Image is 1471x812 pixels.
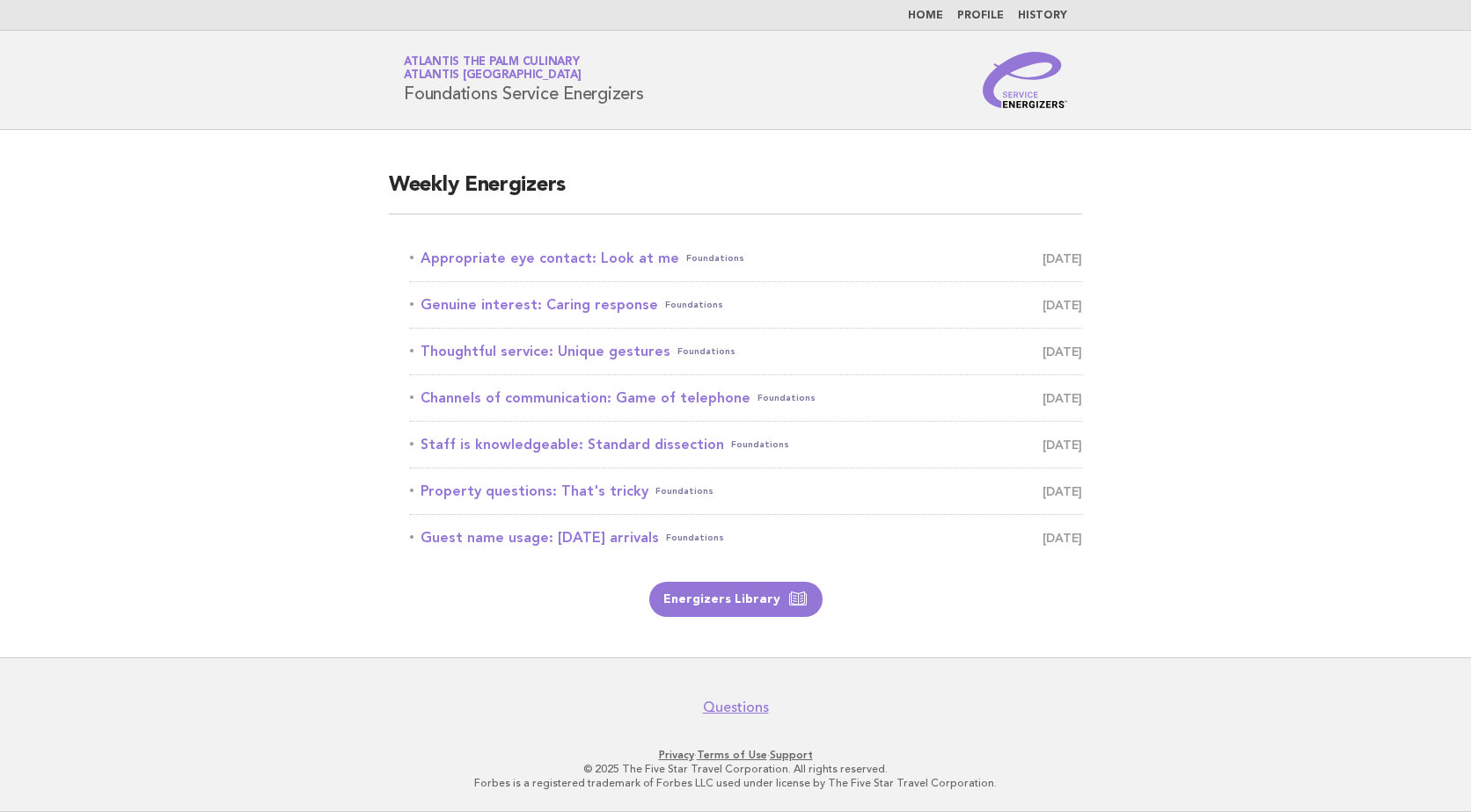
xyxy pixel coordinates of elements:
[686,246,744,271] span: Foundations
[197,762,1274,776] p: © 2025 The Five Star Travel Corporation. All rights reserved.
[197,748,1274,762] p: · ·
[697,749,767,761] a: Terms of Use
[770,749,813,761] a: Support
[908,11,943,21] a: Home
[677,339,735,364] span: Foundations
[649,582,823,617] a: Energizers Library
[703,699,769,716] a: Questions
[410,246,1082,271] a: Appropriate eye contact: Look at meFoundations [DATE]
[410,432,1082,457] a: Staff is knowledgeable: Standard dissectionFoundations [DATE]
[1043,246,1082,271] span: [DATE]
[389,171,1082,214] h2: Weekly Energizers
[1043,479,1082,504] span: [DATE]
[410,526,1082,550] a: Guest name usage: [DATE] arrivalsFoundations [DATE]
[410,293,1082,317] a: Genuine interest: Caring responseFoundations [DATE]
[1043,339,1082,364] span: [DATE]
[410,339,1082,364] a: Thoughtful service: Unique gesturesFoundations [DATE]
[659,749,694,761] a: Privacy
[731,432,789,457] span: Foundations
[1043,432,1082,457] span: [DATE]
[666,526,724,550] span: Foundations
[410,386,1082,410] a: Channels of communication: Game of telephoneFoundations [DATE]
[1043,526,1082,550] span: [DATE]
[1018,11,1067,21] a: History
[197,776,1274,790] p: Forbes is a registered trademark of Forbes LLC used under license by The Five Star Travel Corpora...
[404,70,582,82] span: Atlantis [GEOGRAPHIC_DATA]
[757,386,816,410] span: Foundations
[957,11,1004,21] a: Profile
[1043,293,1082,317] span: [DATE]
[410,479,1082,504] a: Property questions: That's trickyFoundations [DATE]
[1043,386,1082,410] span: [DATE]
[983,52,1067,108] img: Service Energizers
[665,293,723,317] span: Foundations
[404,57,644,103] h1: Foundations Service Energizers
[655,479,714,504] span: Foundations
[404,56,582,81] a: Atlantis The Palm CulinaryAtlantis [GEOGRAPHIC_DATA]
